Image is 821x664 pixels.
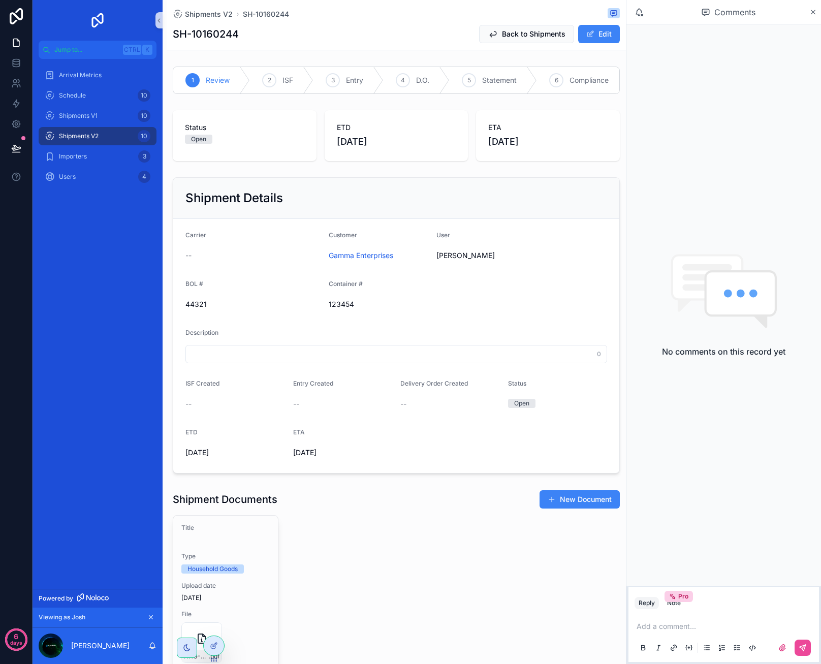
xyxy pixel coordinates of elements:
a: Shipments V110 [39,107,156,125]
span: Compliance [570,75,609,85]
span: Title [181,524,270,532]
span: D.O. [416,75,429,85]
span: ETD [185,428,198,436]
span: -- [185,399,192,409]
span: [DATE] [181,594,270,602]
span: Entry [346,75,363,85]
div: 4 [138,171,150,183]
span: File [181,610,270,618]
span: -- [400,399,406,409]
p: days [10,636,22,650]
span: 4 [401,76,405,84]
a: Gamma Enterprises [329,250,393,261]
span: Importers [59,152,87,161]
span: Delivery Order Created [400,380,468,387]
span: Statement [482,75,517,85]
span: 3 [331,76,335,84]
span: Back to Shipments [502,29,565,39]
h2: Shipment Details [185,190,283,206]
span: Arrival Metrics [59,71,102,79]
span: Users [59,173,76,181]
span: Shipments V2 [59,132,99,140]
h2: No comments on this record yet [662,345,785,358]
span: Shipments V2 [185,9,233,19]
span: BOL # [185,280,203,288]
span: Container # [329,280,363,288]
a: Shipments V210 [39,127,156,145]
span: Description [185,329,218,336]
a: Shipments V2 [173,9,233,19]
span: ETD [337,122,456,133]
span: [DATE] [185,448,285,458]
span: Carrier [185,231,206,239]
div: Note [667,599,681,607]
div: Open [514,399,529,408]
span: 6 [555,76,558,84]
span: ISF Created [185,380,219,387]
div: 10 [138,130,150,142]
span: 5 [467,76,471,84]
span: Powered by [39,594,73,603]
a: SH-10160244 [243,9,289,19]
button: Jump to...CtrlK [39,41,156,59]
span: Ctrl [123,45,141,55]
button: Reply [635,597,659,609]
span: ETA [488,122,608,133]
span: Comments [714,6,755,18]
span: Review [206,75,230,85]
span: -- [293,399,299,409]
span: [DATE] [293,448,393,458]
span: 123454 [329,299,464,309]
span: Schedule [59,91,86,100]
div: 3 [138,150,150,163]
div: 10 [138,89,150,102]
span: ISF [282,75,293,85]
button: Edit [578,25,620,43]
a: Powered by [33,589,163,608]
div: 10 [138,110,150,122]
span: Pro [678,592,688,600]
span: Status [508,380,526,387]
div: Household Goods [187,564,238,574]
span: [PERSON_NAME] [436,250,495,261]
span: [DATE] [337,135,456,149]
span: [DATE] [488,135,608,149]
div: Open [191,135,206,144]
img: App logo [89,12,106,28]
span: Upload date [181,582,270,590]
span: User [436,231,450,239]
span: Viewing as Josh [39,613,85,621]
div: scrollable content [33,59,163,589]
span: Shipments V1 [59,112,98,120]
button: New Document [540,490,620,509]
h1: SH-10160244 [173,27,239,41]
span: K [143,46,151,54]
a: Arrival Metrics [39,66,156,84]
span: 44321 [185,299,321,309]
span: Jump to... [54,46,119,54]
p: 6 [14,631,18,642]
span: Customer [329,231,357,239]
span: Type [181,552,270,560]
h1: Shipment Documents [173,492,277,507]
button: NotePro [663,597,685,609]
span: -- [185,250,192,261]
span: Entry Created [293,380,333,387]
span: Status [185,122,304,133]
span: ETA [293,428,305,436]
a: Schedule10 [39,86,156,105]
a: Importers3 [39,147,156,166]
a: Users4 [39,168,156,186]
span: 1 [192,76,194,84]
button: Back to Shipments [479,25,574,43]
span: 2 [268,76,271,84]
p: [PERSON_NAME] [71,641,130,651]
